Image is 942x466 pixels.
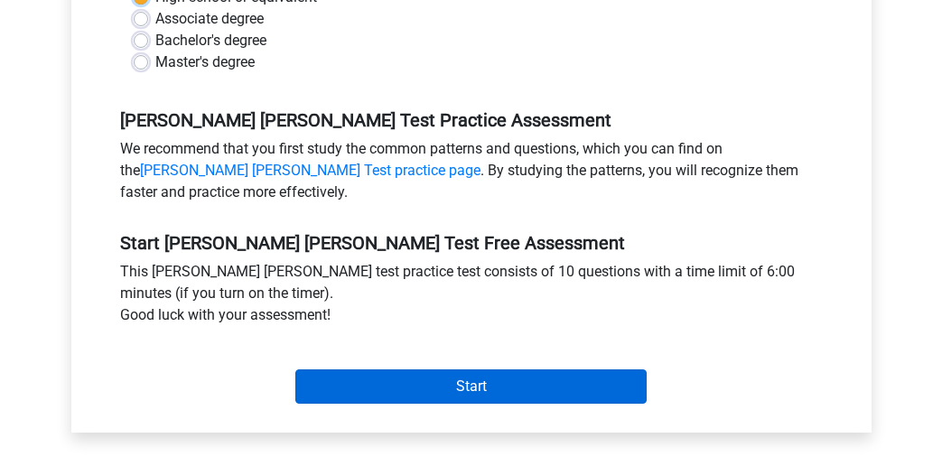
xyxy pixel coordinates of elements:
h5: [PERSON_NAME] [PERSON_NAME] Test Practice Assessment [120,109,823,131]
div: We recommend that you first study the common patterns and questions, which you can find on the . ... [107,138,836,210]
input: Start [295,369,647,404]
label: Master's degree [155,51,255,73]
h5: Start [PERSON_NAME] [PERSON_NAME] Test Free Assessment [120,232,823,254]
a: [PERSON_NAME] [PERSON_NAME] Test practice page [140,162,480,179]
div: This [PERSON_NAME] [PERSON_NAME] test practice test consists of 10 questions with a time limit of... [107,261,836,333]
label: Associate degree [155,8,264,30]
label: Bachelor's degree [155,30,266,51]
